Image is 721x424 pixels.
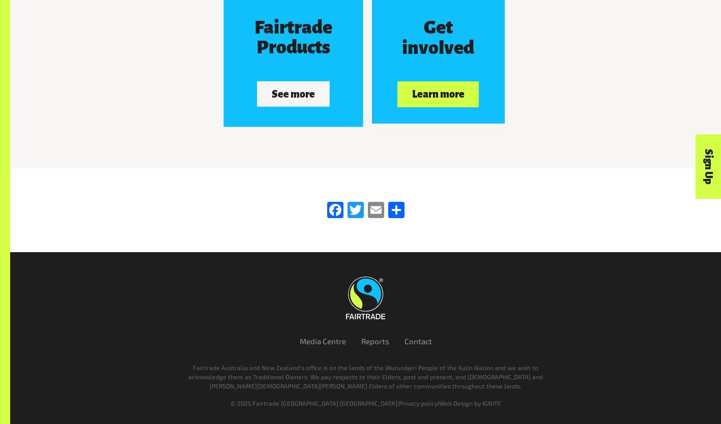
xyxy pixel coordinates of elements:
a: Email [366,202,386,220]
button: See more [257,81,329,107]
span: © 2025 Fairtrade [GEOGRAPHIC_DATA] [GEOGRAPHIC_DATA] [230,400,397,407]
a: Reports [361,337,389,346]
a: Media Centre [300,337,346,346]
h3: Get involved [388,18,488,58]
button: Learn more [397,81,479,107]
a: Share [386,202,407,220]
a: Privacy policy [399,400,438,407]
h3: Fairtrade Products [243,18,342,58]
div: | | [87,399,645,408]
p: Fairtrade Australia and New Zealand’s office is on the lands of the Wurundjeri People of the Kuli... [182,363,550,390]
a: Twitter [345,202,366,220]
img: Fairtrade Australia New Zealand logo [346,277,385,319]
a: Contact [405,337,432,346]
a: Web Design by IGNITE [439,400,501,407]
a: Facebook [325,202,345,220]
